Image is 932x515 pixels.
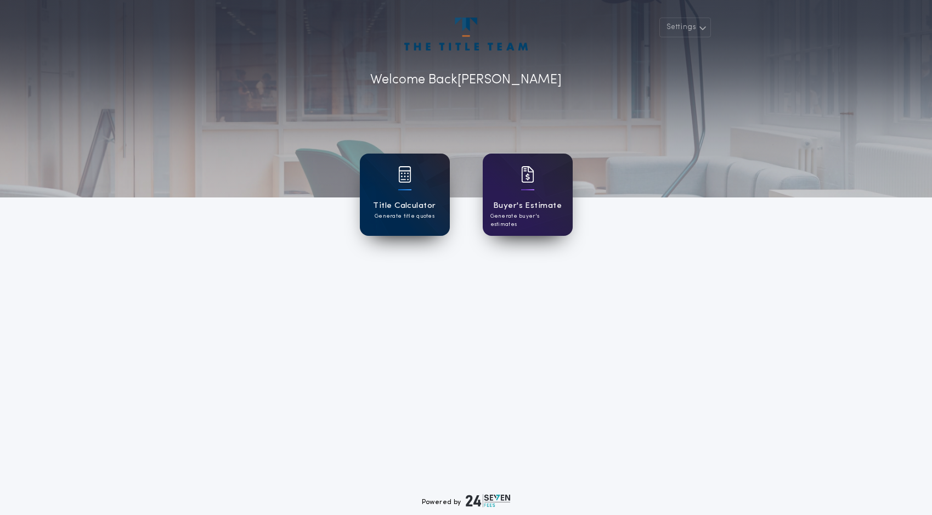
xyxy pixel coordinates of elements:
[360,154,450,236] a: card iconTitle CalculatorGenerate title quotes
[375,212,434,220] p: Generate title quotes
[483,154,573,236] a: card iconBuyer's EstimateGenerate buyer's estimates
[373,200,436,212] h1: Title Calculator
[398,166,411,183] img: card icon
[493,200,562,212] h1: Buyer's Estimate
[422,494,511,507] div: Powered by
[466,494,511,507] img: logo
[490,212,565,229] p: Generate buyer's estimates
[521,166,534,183] img: card icon
[659,18,711,37] button: Settings
[404,18,527,50] img: account-logo
[370,70,562,90] p: Welcome Back [PERSON_NAME]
